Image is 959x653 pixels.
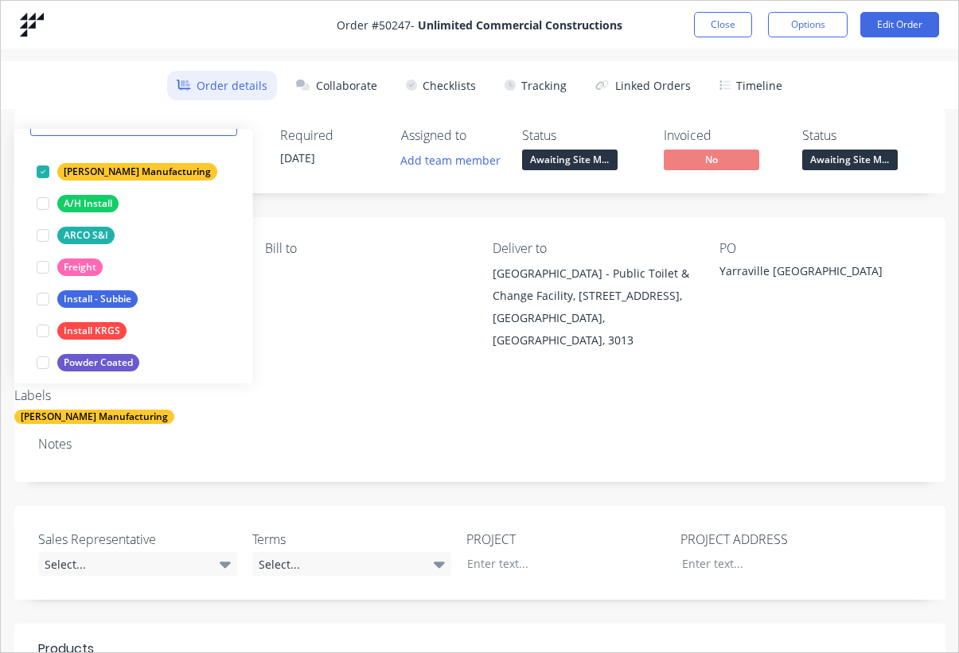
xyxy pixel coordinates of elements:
div: Created [159,128,255,143]
button: Options [768,12,848,37]
button: Order details [167,71,277,100]
button: Awaiting Site M... [802,150,898,173]
label: Terms [252,530,451,549]
div: Select... [252,552,451,576]
div: PO [719,241,922,256]
button: Timeline [710,71,792,100]
div: Status [802,128,922,143]
label: PROJECT [466,530,665,549]
strong: Unlimited Commercial Constructions [418,17,622,33]
div: Select... [38,552,237,576]
button: Collaborate [287,71,387,100]
div: Labels [14,388,388,403]
div: Yarraville [GEOGRAPHIC_DATA] [719,262,918,285]
span: Awaiting Site M... [802,150,898,169]
button: Linked Orders [586,71,700,100]
button: Awaiting Site M... [522,150,618,173]
div: [GEOGRAPHIC_DATA] - Public Toilet & Change Facility, [STREET_ADDRESS], [493,262,695,307]
div: [GEOGRAPHIC_DATA] - Public Toilet & Change Facility, [STREET_ADDRESS],[GEOGRAPHIC_DATA], [GEOGRAP... [493,262,695,352]
div: Install - Subbie [57,290,138,308]
button: A/H Install [30,192,125,215]
button: Checklists [396,71,485,100]
div: Status [522,128,618,143]
button: Tracking [495,71,576,100]
button: Add team member [392,150,509,171]
div: Freight [57,258,103,276]
div: ARCO S&I [57,227,115,244]
div: Bill to [265,241,467,256]
button: Install KRGS [30,320,133,342]
button: Powder Coated [30,352,146,374]
button: Close [694,12,752,37]
div: Notes [38,437,922,452]
button: Freight [30,256,109,278]
div: Created by [38,128,134,143]
div: [PERSON_NAME] Manufacturing [14,410,174,424]
span: [DATE] [280,150,315,165]
button: Add team member [401,150,509,171]
div: A/H Install [57,195,119,212]
div: Assigned to [401,128,497,143]
button: [PERSON_NAME] Manufacturing [30,161,224,183]
label: PROJECT ADDRESS [680,530,879,549]
span: Awaiting Site M... [522,150,618,169]
span: No [664,150,759,169]
span: Order # 50247 - [337,17,622,33]
label: Sales Representative [38,530,237,549]
button: Edit Order [860,12,939,37]
div: [PERSON_NAME] Manufacturing [57,163,217,181]
div: Invoiced [664,128,783,143]
img: Factory [20,13,44,37]
div: [GEOGRAPHIC_DATA], [GEOGRAPHIC_DATA], 3013 [493,307,695,352]
div: Required [280,128,376,143]
div: Deliver to [493,241,695,256]
button: Install - Subbie [30,288,144,310]
div: Powder Coated [57,354,139,371]
div: Install KRGS [57,322,127,340]
button: ARCO S&I [30,224,121,247]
